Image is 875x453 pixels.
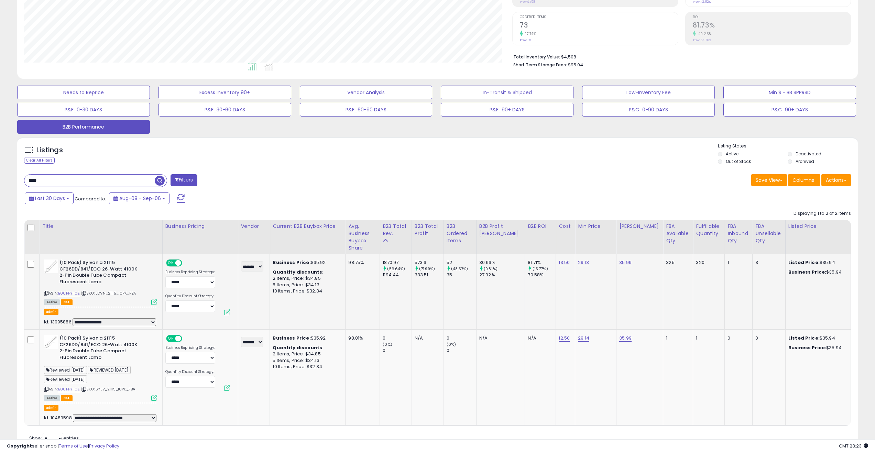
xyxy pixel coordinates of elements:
a: 29.14 [578,335,589,342]
label: Quantity Discount Strategy: [165,369,215,374]
p: Listing States: [718,143,858,150]
button: In-Transit & Shipped [441,86,573,99]
button: P&F_90+ DAYS [441,103,573,117]
div: 5 Items, Price: $34.13 [273,357,340,364]
b: Short Term Storage Fees: [513,62,567,68]
div: 27.92% [479,272,525,278]
div: FBA Available Qty [666,223,690,244]
div: Title [42,223,160,230]
button: admin [44,309,58,315]
a: 29.13 [578,259,589,266]
div: [PERSON_NAME] [619,223,660,230]
b: (10 Pack) Sylvania 21115 CF26DD/841/ECO 26-Watt 4100K 2-Pin Double Tube Compact Fluorescent Lamp [59,259,143,287]
b: Quantity discounts [273,344,322,351]
div: Business Pricing [165,223,235,230]
div: B2B Profit [PERSON_NAME] [479,223,522,237]
button: Actions [821,174,851,186]
label: Archived [796,158,814,164]
span: OFF [181,336,192,342]
div: $35.92 [273,335,340,341]
div: B2B Total Rev. [383,223,408,237]
button: P&C_90+ DAYS [723,103,856,117]
div: 0 [383,335,411,341]
li: $4,508 [513,52,846,60]
b: Business Price: [788,344,826,351]
small: 17.74% [523,31,536,36]
h2: 81.73% [693,21,851,31]
span: Show: entries [29,435,79,441]
div: 52 [447,259,476,266]
a: 35.99 [619,335,632,342]
span: Aug-08 - Sep-06 [119,195,161,202]
label: Quantity Discount Strategy: [165,294,215,299]
div: 1 [696,335,719,341]
button: admin [44,405,58,411]
div: FBA Unsellable Qty [755,223,782,244]
small: (0%) [447,342,456,347]
span: ON [167,260,175,266]
span: All listings currently available for purchase on Amazon [44,395,60,401]
b: Business Price: [788,269,826,275]
div: Displaying 1 to 2 of 2 items [794,210,851,217]
button: Last 30 Days [25,192,74,204]
div: B2B Total Profit [415,223,441,237]
div: 2 Items, Price: $34.85 [273,351,340,357]
div: 10 Items, Price: $32.34 [273,364,340,370]
div: 10 Items, Price: $32.34 [273,288,340,294]
button: Low-Inventory Fee [582,86,715,99]
button: Aug-08 - Sep-06 [109,192,169,204]
label: Active [726,151,739,157]
b: Listed Price: [788,335,820,341]
b: Total Inventory Value: [513,54,560,60]
button: Filters [171,174,197,186]
div: 1 [666,335,688,341]
div: 30.66% [479,259,525,266]
div: 70.58% [528,272,556,278]
span: OFF [181,260,192,266]
button: Save View [751,174,787,186]
div: ASIN: [44,259,157,304]
span: Reviewed [DATE] [44,375,87,383]
div: 1 [728,259,747,266]
button: P&C_0-90 DAYS [582,103,715,117]
span: Columns [792,177,814,184]
img: 31jT6SFY5lL._SL40_.jpg [44,335,58,349]
th: CSV column name: cust_attr_1_Vendor [238,220,270,254]
small: (56.64%) [387,266,405,272]
span: FBA [61,395,73,401]
small: Prev: 54.76% [693,38,711,42]
div: $35.94 [788,269,845,275]
div: Clear All Filters [24,157,55,164]
div: 98.81% [348,335,374,341]
b: Listed Price: [788,259,820,266]
div: 0 [755,335,780,341]
b: Quantity discounts [273,269,322,275]
div: 35 [447,272,476,278]
a: B00PFY110E [58,386,80,392]
a: 35.99 [619,259,632,266]
div: 573.6 [415,259,444,266]
span: REVIEWED [DATE] [88,366,130,374]
span: All listings currently available for purchase on Amazon [44,299,60,305]
button: Vendor Analysis [300,86,433,99]
div: : [273,269,340,275]
span: Last 30 Days [35,195,65,202]
div: 2 Items, Price: $34.85 [273,275,340,281]
label: Business Repricing Strategy: [165,345,215,350]
button: P&F_0-30 DAYS [17,103,150,117]
div: $35.92 [273,259,340,266]
span: Id: 10489598 [44,415,72,421]
div: 0 [728,335,747,341]
div: Current B2B Buybox Price [273,223,342,230]
div: $35.94 [788,345,845,351]
span: Compared to: [75,196,106,202]
small: (9.81%) [484,266,497,272]
div: FBA inbound Qty [728,223,750,244]
a: 13.50 [559,259,570,266]
div: 0 [447,347,476,354]
small: (71.99%) [419,266,435,272]
a: Privacy Policy [89,443,119,449]
span: | SKU: LDVN_21115_10PK_FBA [81,290,136,296]
div: $35.94 [788,335,845,341]
div: 1194.44 [383,272,411,278]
